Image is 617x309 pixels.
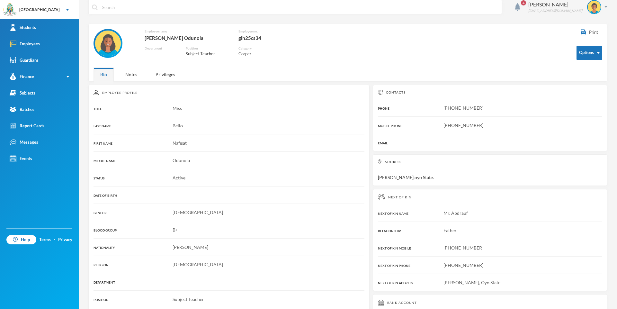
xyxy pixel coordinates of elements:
[173,140,187,146] span: Nafisat
[92,5,98,10] img: search
[238,34,286,42] div: glh25cs34
[94,194,117,197] span: DATE OF BIRTH
[6,235,36,245] a: Help
[528,1,582,8] div: [PERSON_NAME]
[19,7,60,13] div: [GEOGRAPHIC_DATA]
[577,46,602,60] button: Options
[94,280,115,284] span: DEPARTMENT
[443,245,483,250] span: [PHONE_NUMBER]
[378,90,602,95] div: Contacts
[10,139,38,146] div: Messages
[378,194,602,200] div: Next of Kin
[119,68,144,81] div: Notes
[145,34,228,42] div: [PERSON_NAME] Odunola
[173,123,183,128] span: Bello
[173,158,190,163] span: Odunola
[443,262,483,268] span: [PHONE_NUMBER]
[54,237,55,243] div: ·
[528,8,582,13] div: [EMAIL_ADDRESS][DOMAIN_NAME]
[145,46,176,51] div: Department
[378,141,388,145] span: EMAIL
[173,296,204,302] span: Subject Teacher
[10,155,32,162] div: Events
[588,1,601,14] img: STUDENT
[173,262,223,267] span: [DEMOGRAPHIC_DATA]
[39,237,51,243] a: Terms
[149,68,182,81] div: Privileges
[10,57,39,64] div: Guardians
[145,29,228,34] div: Employee name
[443,210,468,216] span: Mr. Abdrauf
[173,244,208,250] span: [PERSON_NAME]
[521,0,526,5] span: 4
[378,299,602,306] div: Bank Account
[10,41,40,47] div: Employees
[186,46,229,51] div: Position
[238,46,264,51] div: Category
[173,210,223,215] span: [DEMOGRAPHIC_DATA]
[94,90,364,95] div: Employee Profile
[238,51,264,57] div: Corper
[4,4,16,16] img: logo
[10,90,35,96] div: Subjects
[10,106,34,113] div: Batches
[94,68,114,81] div: Bio
[443,280,500,285] span: [PERSON_NAME], Oyo State
[186,51,229,57] div: Subject Teacher
[378,159,602,164] div: Address
[10,24,36,31] div: Students
[10,123,44,129] div: Report Cards
[10,73,34,80] div: Finance
[173,175,185,180] span: Active
[173,227,178,232] span: B+
[238,29,286,34] div: Employee no.
[58,237,72,243] a: Privacy
[173,105,182,111] span: Miss
[95,31,121,56] img: EMPLOYEE
[443,228,457,233] span: Father
[443,123,483,128] span: [PHONE_NUMBER]
[443,105,483,111] span: [PHONE_NUMBER]
[373,154,607,186] div: [PERSON_NAME],oyo State.
[577,29,602,36] button: Print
